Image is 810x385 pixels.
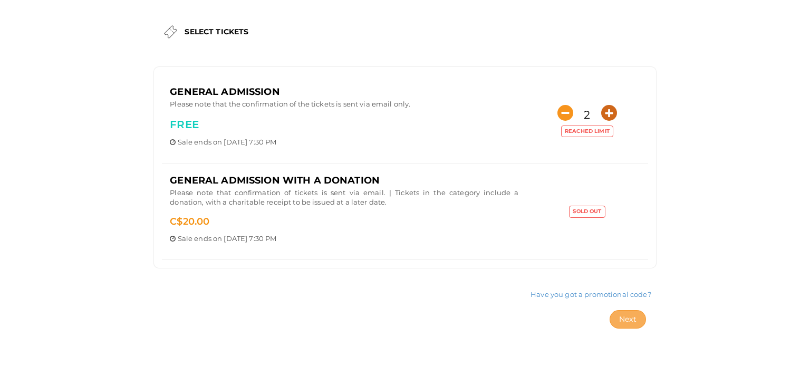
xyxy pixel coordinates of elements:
[185,26,248,37] label: SELECT TICKETS
[170,188,518,210] p: Please note that confirmation of tickets is sent via email. | Tickets in the category include a d...
[178,138,193,146] span: Sale
[610,310,646,329] button: Next
[170,175,380,186] span: General Admission with a donation
[170,216,182,227] span: C$
[170,234,518,244] p: ends on [DATE] 7:30 PM
[170,137,518,147] p: ends on [DATE] 7:30 PM
[164,25,177,38] img: ticket.png
[170,86,279,98] span: General Admission
[569,206,605,217] label: Sold Out
[561,126,613,137] label: Reached limit
[178,234,193,243] span: Sale
[170,117,518,132] p: FREE
[170,99,518,112] p: Please note that the confirmation of the tickets is sent via email only.
[619,314,637,324] span: Next
[170,216,209,227] span: 20.00
[531,290,651,299] a: Have you got a promotional code?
